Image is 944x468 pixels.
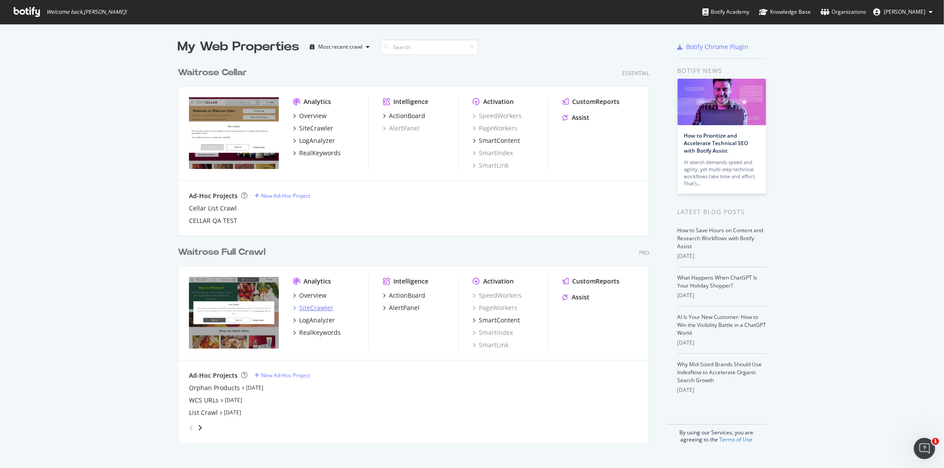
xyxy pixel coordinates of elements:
[473,341,509,349] a: SmartLink
[197,423,203,432] div: angle-right
[473,149,513,157] a: SmartIndex
[246,384,263,391] a: [DATE]
[473,291,522,300] div: SpeedWorkers
[189,384,240,392] a: Orphan Products
[389,291,425,300] div: ActionBoard
[932,438,939,445] span: 1
[678,226,763,250] a: How to Save Hours on Content and Research Workflows with Botify Assist
[178,246,269,259] a: Waitrose Full Crawl
[299,328,341,337] div: RealKeywords
[759,8,811,16] div: Knowledge Base
[293,328,341,337] a: RealKeywords
[678,274,758,289] a: What Happens When ChatGPT Is Your Holiday Shopper?
[702,8,749,16] div: Botify Academy
[261,192,310,199] div: New Ad-Hoc Project
[719,436,752,443] a: Terms of Use
[383,111,425,120] a: ActionBoard
[293,111,327,120] a: Overview
[189,97,279,169] img: waitrosecellar.com
[473,316,520,325] a: SmartContent
[572,277,620,286] div: CustomReports
[293,316,335,325] a: LogAnalyzer
[293,291,327,300] a: Overview
[678,207,767,217] div: Latest Blog Posts
[178,66,247,79] div: Waitrose Cellar
[299,136,335,145] div: LogAnalyzer
[684,132,748,154] a: How to Prioritize and Accelerate Technical SEO with Botify Assist
[678,386,767,394] div: [DATE]
[914,438,935,459] iframe: Intercom live chat
[389,111,425,120] div: ActionBoard
[254,372,310,379] a: New Ad-Hoc Project
[299,303,333,312] div: SiteCrawler
[473,303,517,312] div: PageWorkers
[383,124,420,133] a: AlertPanel
[189,192,238,200] div: Ad-Hoc Projects
[381,39,478,55] input: Search
[678,292,767,299] div: [DATE]
[299,124,333,133] div: SiteCrawler
[178,38,300,56] div: My Web Properties
[479,316,520,325] div: SmartContent
[389,303,420,312] div: AlertPanel
[293,149,341,157] a: RealKeywords
[189,277,279,349] img: www.waitrose.com
[189,396,219,405] a: WCS URLs
[563,293,590,302] a: Assist
[479,136,520,145] div: SmartContent
[299,111,327,120] div: Overview
[678,361,762,384] a: Why Mid-Sized Brands Should Use IndexNow to Accelerate Organic Search Growth
[686,42,749,51] div: Botify Chrome Plugin
[293,136,335,145] a: LogAnalyzer
[299,316,335,325] div: LogAnalyzer
[299,149,341,157] div: RealKeywords
[293,303,333,312] a: SiteCrawler
[473,124,517,133] a: PageWorkers
[319,44,363,50] div: Most recent crawl
[383,291,425,300] a: ActionBoard
[307,40,374,54] button: Most recent crawl
[46,8,127,15] span: Welcome back, [PERSON_NAME] !
[678,252,767,260] div: [DATE]
[473,328,513,337] a: SmartIndex
[473,161,509,170] a: SmartLink
[299,291,327,300] div: Overview
[189,216,237,225] a: CELLAR QA TEST
[563,113,590,122] a: Assist
[678,339,767,347] div: [DATE]
[678,79,766,125] img: How to Prioritize and Accelerate Technical SEO with Botify Assist
[178,246,266,259] div: Waitrose Full Crawl
[383,303,420,312] a: AlertPanel
[254,192,310,199] a: New Ad-Hoc Project
[678,313,767,337] a: AI Is Your New Customer: How to Win the Visibility Battle in a ChatGPT World
[684,159,759,187] div: AI search demands speed and agility, yet multi-step technical workflows take time and effort. Tha...
[393,277,428,286] div: Intelligence
[563,277,620,286] a: CustomReports
[293,124,333,133] a: SiteCrawler
[563,97,620,106] a: CustomReports
[678,42,749,51] a: Botify Chrome Plugin
[667,424,767,443] div: By using our Services, you are agreeing to the
[821,8,866,16] div: Organizations
[189,204,237,213] a: Cellar List Crawl
[224,409,241,416] a: [DATE]
[678,66,767,76] div: Botify news
[473,111,522,120] div: SpeedWorkers
[189,408,218,417] a: List Crawl
[473,136,520,145] a: SmartContent
[304,277,331,286] div: Analytics
[572,293,590,302] div: Assist
[393,97,428,106] div: Intelligence
[178,56,656,443] div: grid
[572,113,590,122] div: Assist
